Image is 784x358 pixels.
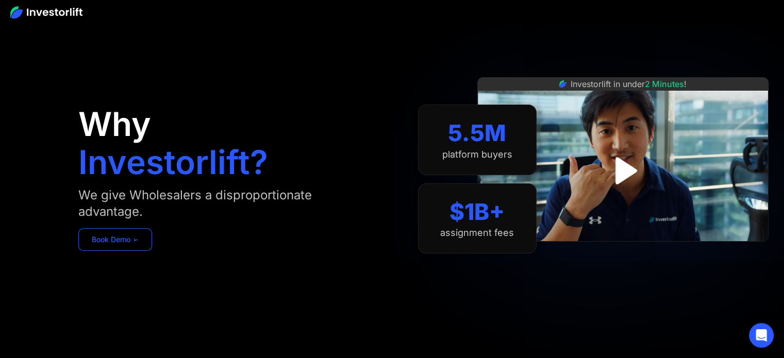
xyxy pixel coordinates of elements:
[78,228,152,251] a: Book Demo ➢
[78,146,268,179] h1: Investorlift?
[442,149,512,160] div: platform buyers
[449,198,505,226] div: $1B+
[545,247,700,259] iframe: Customer reviews powered by Trustpilot
[571,78,687,90] div: Investorlift in under !
[78,187,361,220] div: We give Wholesalers a disproportionate advantage.
[749,323,774,348] div: Open Intercom Messenger
[448,120,506,147] div: 5.5M
[645,79,684,89] span: 2 Minutes
[600,148,646,194] a: open lightbox
[78,108,151,141] h1: Why
[440,227,514,238] div: assignment fees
